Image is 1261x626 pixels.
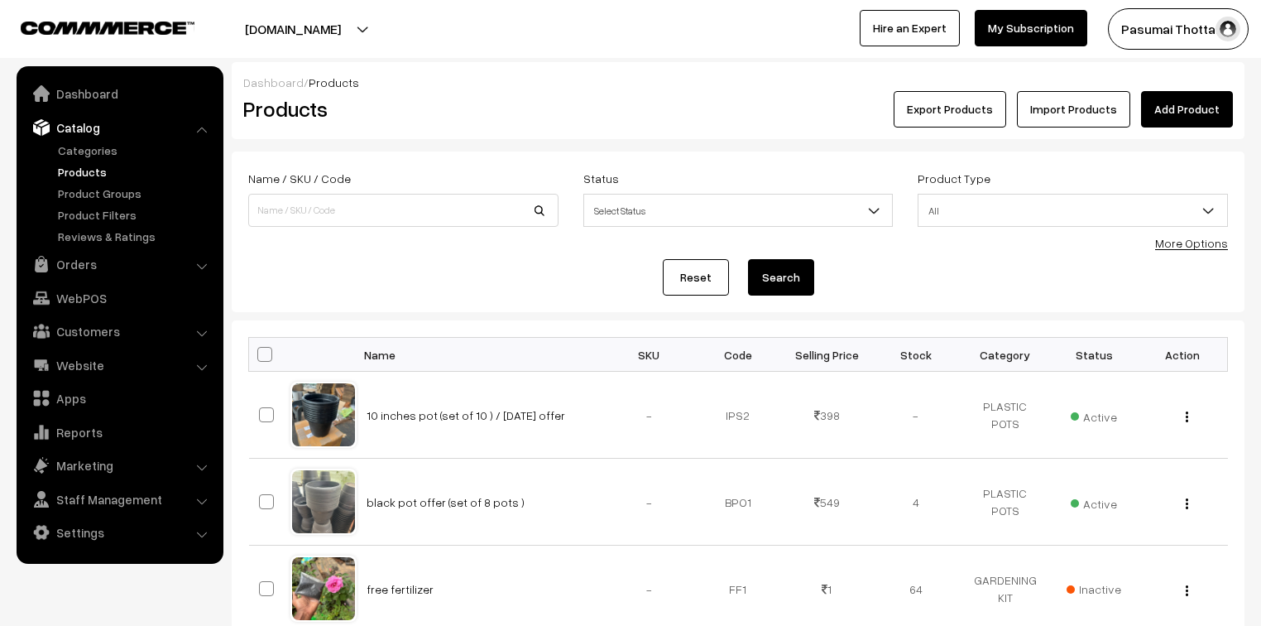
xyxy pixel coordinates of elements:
a: Orders [21,249,218,279]
span: Active [1071,491,1117,513]
span: Products [309,75,359,89]
img: Menu [1186,412,1188,422]
td: BPO1 [693,459,783,546]
td: 4 [871,459,961,546]
label: Name / SKU / Code [248,170,351,187]
a: Categories [54,142,218,159]
span: Select Status [584,196,893,225]
button: Pasumai Thotta… [1108,8,1249,50]
th: Category [961,338,1050,372]
a: My Subscription [975,10,1087,46]
a: 10 inches pot (set of 10 ) / [DATE] offer [367,408,565,422]
a: Apps [21,383,218,413]
td: 398 [783,372,872,459]
th: Selling Price [783,338,872,372]
span: All [918,194,1228,227]
td: PLASTIC POTS [961,459,1050,546]
div: / [243,74,1233,91]
th: Status [1049,338,1139,372]
a: Catalog [21,113,218,142]
a: Customers [21,316,218,346]
a: Import Products [1017,91,1130,128]
button: Search [748,259,814,296]
a: Hire an Expert [860,10,960,46]
a: WebPOS [21,283,218,313]
th: Stock [871,338,961,372]
td: IPS2 [693,372,783,459]
th: SKU [605,338,694,372]
a: Product Groups [54,185,218,202]
a: COMMMERCE [21,17,165,36]
td: - [871,372,961,459]
a: Reports [21,417,218,447]
button: [DOMAIN_NAME] [187,8,399,50]
span: Select Status [583,194,894,227]
th: Code [693,338,783,372]
span: Active [1071,404,1117,426]
a: Marketing [21,450,218,480]
a: More Options [1155,236,1228,250]
a: Add Product [1141,91,1233,128]
th: Name [357,338,605,372]
td: - [605,372,694,459]
td: 549 [783,459,872,546]
input: Name / SKU / Code [248,194,559,227]
a: Website [21,350,218,380]
a: Products [54,163,218,181]
img: COMMMERCE [21,22,194,34]
a: Reset [663,259,729,296]
h2: Products [243,96,557,122]
span: All [918,196,1227,225]
span: Inactive [1067,580,1121,598]
img: Menu [1186,585,1188,596]
a: Reviews & Ratings [54,228,218,245]
a: Dashboard [21,79,218,108]
label: Product Type [918,170,990,187]
a: Dashboard [243,75,304,89]
a: black pot offer (set of 8 pots ) [367,495,525,509]
img: Menu [1186,498,1188,509]
td: PLASTIC POTS [961,372,1050,459]
a: Product Filters [54,206,218,224]
td: - [605,459,694,546]
label: Status [583,170,619,187]
a: Settings [21,518,218,547]
button: Export Products [894,91,1006,128]
th: Action [1139,338,1228,372]
img: user [1215,17,1240,41]
a: free fertilizer [367,582,434,596]
a: Staff Management [21,484,218,514]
